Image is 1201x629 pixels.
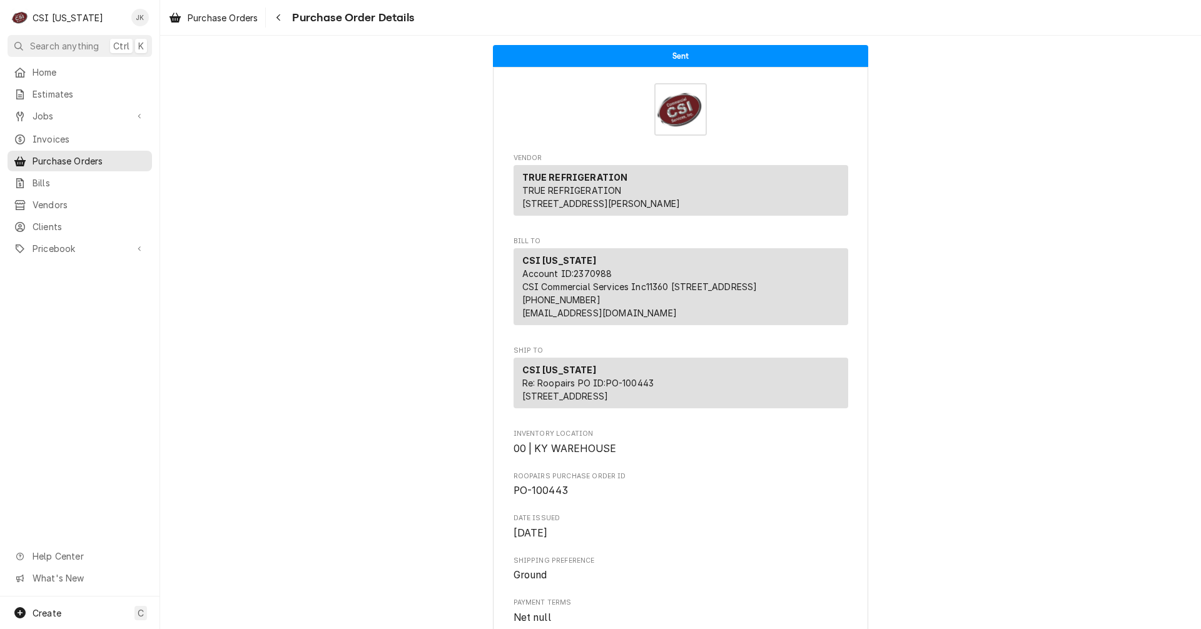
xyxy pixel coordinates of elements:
[514,569,547,581] span: Ground
[514,429,848,439] span: Inventory Location
[514,165,848,216] div: Vendor
[33,109,127,123] span: Jobs
[33,11,103,24] div: CSI [US_STATE]
[522,365,596,375] strong: CSI [US_STATE]
[514,248,848,330] div: Bill To
[131,9,149,26] div: JK
[522,268,612,279] span: Account ID: 2370988
[514,346,848,414] div: Purchase Order Ship To
[514,513,848,523] span: Date Issued
[33,608,61,618] span: Create
[8,216,152,237] a: Clients
[11,9,29,26] div: CSI Kentucky's Avatar
[33,220,146,233] span: Clients
[514,485,568,496] span: PO-100443
[268,8,288,28] button: Navigate back
[672,52,689,60] span: Sent
[164,8,263,28] a: Purchase Orders
[514,358,848,413] div: Ship To
[138,39,144,53] span: K
[514,598,848,608] span: Payment Terms
[514,471,848,481] span: Roopairs Purchase Order ID
[33,133,146,146] span: Invoices
[514,153,848,221] div: Purchase Order Vendor
[33,176,146,189] span: Bills
[493,45,868,67] div: Status
[514,527,548,539] span: [DATE]
[522,172,628,183] strong: TRUE REFRIGERATION
[8,35,152,57] button: Search anythingCtrlK
[522,378,654,388] span: Re: Roopairs PO ID: PO-100443
[514,513,848,540] div: Date Issued
[514,236,848,331] div: Purchase Order Bill To
[514,611,551,623] span: Net null
[8,62,152,83] a: Home
[522,391,609,401] span: [STREET_ADDRESS]
[514,483,848,498] span: Roopairs Purchase Order ID
[11,9,29,26] div: C
[522,255,596,266] strong: CSI [US_STATE]
[138,606,144,620] span: C
[33,242,127,255] span: Pricebook
[33,198,146,211] span: Vendors
[8,238,152,259] a: Go to Pricebook
[514,610,848,625] span: Payment Terms
[8,106,152,126] a: Go to Jobs
[514,526,848,541] span: Date Issued
[514,598,848,625] div: Payment Terms
[8,173,152,193] a: Bills
[113,39,129,53] span: Ctrl
[33,88,146,101] span: Estimates
[522,281,758,292] span: CSI Commercial Services Inc11360 [STREET_ADDRESS]
[8,568,152,588] a: Go to What's New
[514,358,848,408] div: Ship To
[514,248,848,325] div: Bill To
[33,571,144,585] span: What's New
[514,236,848,246] span: Bill To
[288,9,414,26] span: Purchase Order Details
[514,346,848,356] span: Ship To
[522,294,600,305] a: [PHONE_NUMBER]
[514,568,848,583] span: Shipping Preference
[514,429,848,456] div: Inventory Location
[514,153,848,163] span: Vendor
[654,83,707,136] img: Logo
[8,151,152,171] a: Purchase Orders
[33,154,146,168] span: Purchase Orders
[514,165,848,221] div: Vendor
[514,556,848,566] span: Shipping Preference
[188,11,258,24] span: Purchase Orders
[522,185,681,209] span: TRUE REFRIGERATION [STREET_ADDRESS][PERSON_NAME]
[514,443,617,455] span: 00 | KY WAREHOUSE
[131,9,149,26] div: Jeff Kuehl's Avatar
[33,550,144,563] span: Help Center
[514,441,848,456] span: Inventory Location
[514,556,848,583] div: Shipping Preference
[30,39,99,53] span: Search anything
[8,546,152,566] a: Go to Help Center
[8,84,152,104] a: Estimates
[514,471,848,498] div: Roopairs Purchase Order ID
[33,66,146,79] span: Home
[8,129,152,149] a: Invoices
[8,194,152,215] a: Vendors
[522,308,677,318] a: [EMAIL_ADDRESS][DOMAIN_NAME]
